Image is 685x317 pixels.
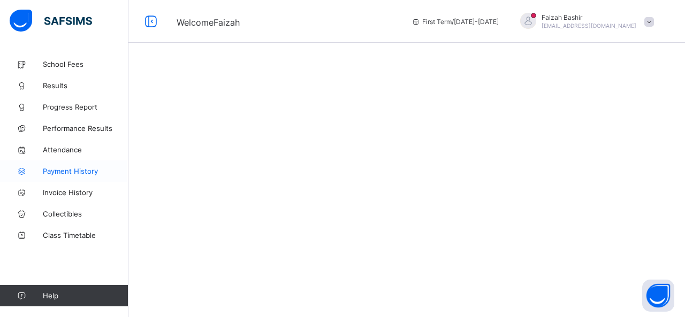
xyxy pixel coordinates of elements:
[43,291,128,300] span: Help
[509,13,659,30] div: FaizahBashir
[412,18,499,26] span: session/term information
[642,280,674,312] button: Open asap
[542,22,636,29] span: [EMAIL_ADDRESS][DOMAIN_NAME]
[43,81,128,90] span: Results
[43,188,128,197] span: Invoice History
[177,17,240,28] span: Welcome Faizah
[43,145,128,154] span: Attendance
[43,210,128,218] span: Collectibles
[43,103,128,111] span: Progress Report
[10,10,92,32] img: safsims
[542,13,636,21] span: Faizah Bashir
[43,60,128,68] span: School Fees
[43,124,128,133] span: Performance Results
[43,167,128,175] span: Payment History
[43,231,128,239] span: Class Timetable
